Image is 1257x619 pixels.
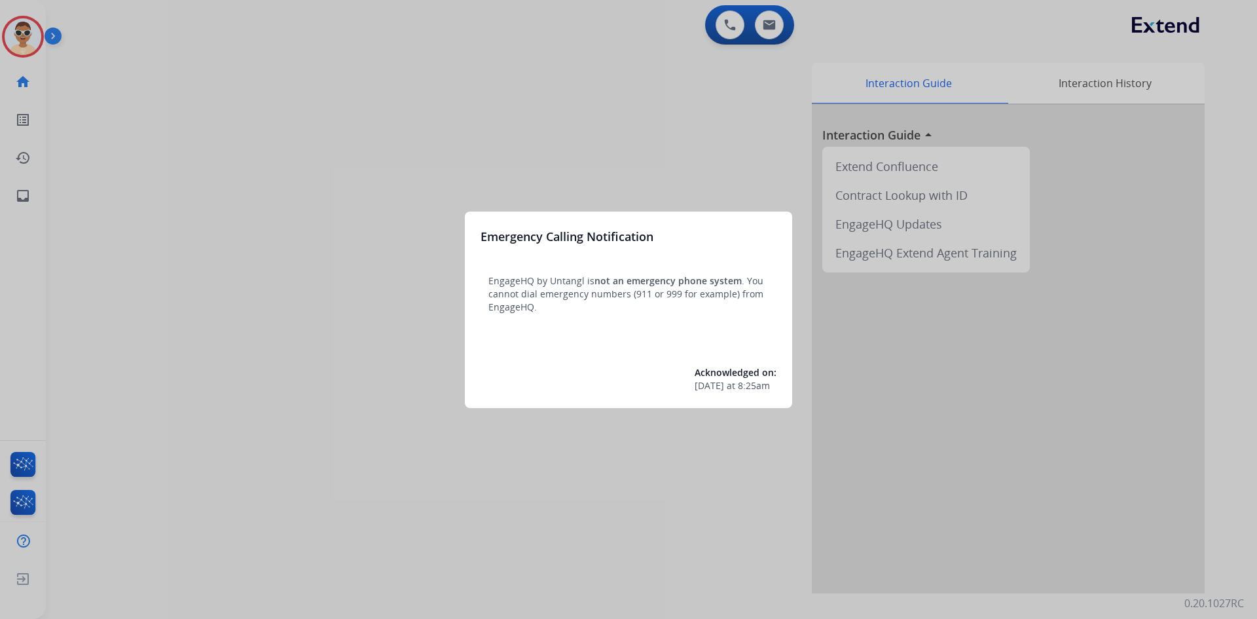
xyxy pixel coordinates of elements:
[488,274,769,314] p: EngageHQ by Untangl is . You cannot dial emergency numbers (911 or 999 for example) from EngageHQ.
[481,227,653,246] h3: Emergency Calling Notification
[695,379,776,392] div: at
[695,379,724,392] span: [DATE]
[594,274,742,287] span: not an emergency phone system
[1184,595,1244,611] p: 0.20.1027RC
[738,379,770,392] span: 8:25am
[695,366,776,379] span: Acknowledged on:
